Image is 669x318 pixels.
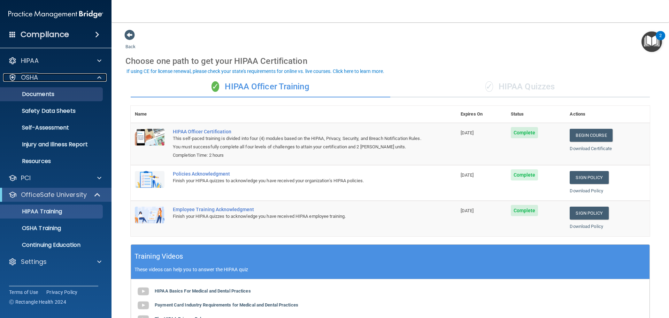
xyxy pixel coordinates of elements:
p: Self-Assessment [5,124,100,131]
a: Back [125,36,136,49]
th: Status [507,106,566,123]
div: Finish your HIPAA quizzes to acknowledge you have received your organization’s HIPAA policies. [173,177,422,185]
a: Privacy Policy [46,289,78,296]
a: Terms of Use [9,289,38,296]
p: Settings [21,258,47,266]
div: Choose one path to get your HIPAA Certification [125,51,655,71]
p: Resources [5,158,100,165]
h5: Training Videos [134,250,183,262]
h4: Compliance [21,30,69,39]
p: OSHA [21,73,38,82]
b: HIPAA Basics For Medical and Dental Practices [155,288,251,294]
b: Payment Card Industry Requirements for Medical and Dental Practices [155,302,298,308]
span: [DATE] [461,130,474,135]
a: Download Policy [570,224,603,229]
p: OSHA Training [5,225,61,232]
img: gray_youtube_icon.38fcd6cc.png [136,298,150,312]
iframe: Drift Widget Chat Controller [548,268,661,296]
p: Safety Data Sheets [5,108,100,114]
p: Continuing Education [5,242,100,249]
img: PMB logo [8,7,103,21]
span: ✓ [485,81,493,92]
th: Actions [566,106,650,123]
span: [DATE] [461,172,474,178]
div: HIPAA Officer Training [131,76,390,97]
a: HIPAA Officer Certification [173,129,422,134]
div: Completion Time: 2 hours [173,151,422,160]
a: Begin Course [570,129,612,142]
th: Expires On [456,106,507,123]
div: Employee Training Acknowledgment [173,207,422,212]
a: Settings [8,258,101,266]
a: Download Certificate [570,146,612,151]
a: HIPAA [8,57,101,65]
div: If using CE for license renewal, please check your state's requirements for online vs. live cours... [126,69,384,74]
span: Complete [511,169,538,180]
button: If using CE for license renewal, please check your state's requirements for online vs. live cours... [125,68,385,75]
a: OSHA [8,73,101,82]
span: [DATE] [461,208,474,213]
a: PCI [8,174,101,182]
a: Sign Policy [570,207,608,220]
div: Finish your HIPAA quizzes to acknowledge you have received HIPAA employee training. [173,212,422,221]
p: These videos can help you to answer the HIPAA quiz [134,267,646,272]
button: Open Resource Center, 2 new notifications [641,31,662,52]
div: Policies Acknowledgment [173,171,422,177]
span: Ⓒ Rectangle Health 2024 [9,298,66,305]
a: OfficeSafe University [8,191,101,199]
th: Name [131,106,169,123]
span: ✓ [212,81,219,92]
p: Injury and Illness Report [5,141,100,148]
div: This self-paced training is divided into four (4) modules based on the HIPAA, Privacy, Security, ... [173,134,422,151]
p: OfficeSafe University [21,191,87,199]
p: HIPAA Training [5,208,62,215]
p: PCI [21,174,31,182]
a: Sign Policy [570,171,608,184]
p: Documents [5,91,100,98]
a: Download Policy [570,188,603,193]
div: HIPAA Quizzes [390,76,650,97]
span: Complete [511,127,538,138]
div: 2 [659,36,662,45]
p: HIPAA [21,57,39,65]
span: Complete [511,205,538,216]
img: gray_youtube_icon.38fcd6cc.png [136,284,150,298]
